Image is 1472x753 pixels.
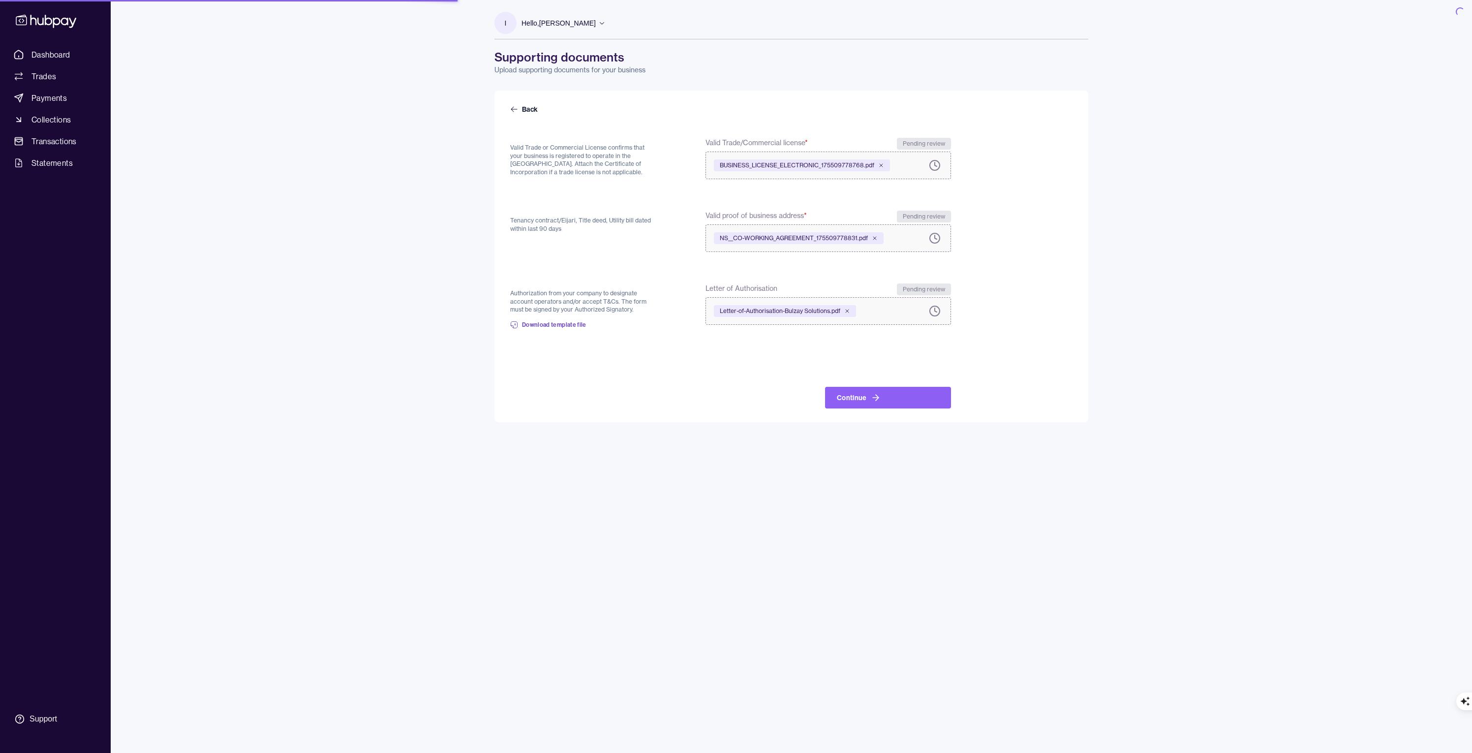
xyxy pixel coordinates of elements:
[510,289,658,314] p: Authorization from your company to designate account operators and/or accept T&Cs. The form must ...
[31,92,67,104] span: Payments
[31,135,77,147] span: Transactions
[10,709,101,729] a: Support
[31,114,71,125] span: Collections
[897,138,951,150] div: Pending review
[522,321,586,329] span: Download template file
[720,161,874,169] span: BUSINESS_LICENSE_ELECTRONIC_175509778768.pdf
[510,314,586,336] a: Download template file
[10,132,101,150] a: Transactions
[897,283,951,295] div: Pending review
[31,49,70,61] span: Dashboard
[10,111,101,128] a: Collections
[720,307,840,315] span: Letter-of-Authorisation-Bulzay Solutions.pdf
[30,714,57,724] div: Support
[825,387,951,408] button: Continue
[705,211,807,222] span: Valid proof of business address
[505,18,507,29] p: I
[10,67,101,85] a: Trades
[10,154,101,172] a: Statements
[897,211,951,222] div: Pending review
[510,104,540,114] a: Back
[510,217,658,233] p: Tenancy contract/Eijari, Title deed, Utility bill dated within last 90 days
[494,49,1088,65] h1: Supporting documents
[494,65,1088,75] p: Upload supporting documents for your business
[720,234,868,242] span: NS__CO-WORKING_AGREEMENT_175509778831.pdf
[705,138,808,150] span: Valid Trade/Commercial license
[10,89,101,107] a: Payments
[31,70,56,82] span: Trades
[705,283,777,295] span: Letter of Authorisation
[510,144,658,176] p: Valid Trade or Commercial License confirms that your business is registered to operate in the [GE...
[31,157,73,169] span: Statements
[521,18,596,29] p: Hello, [PERSON_NAME]
[10,46,101,63] a: Dashboard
